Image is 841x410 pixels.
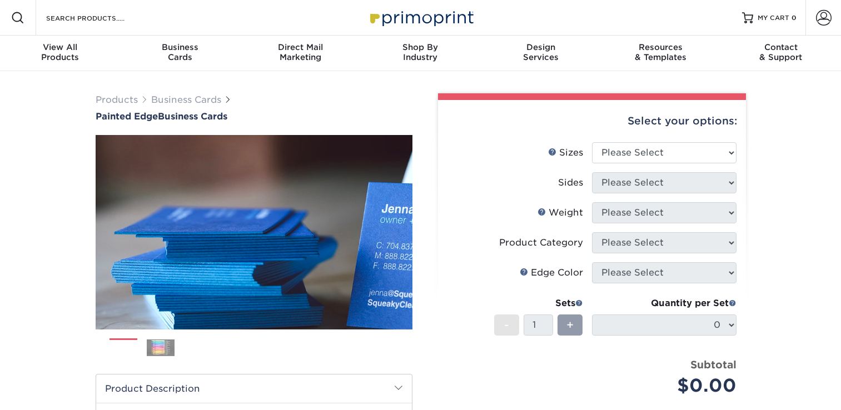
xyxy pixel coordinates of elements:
[296,334,324,362] img: Business Cards 06
[258,334,286,362] img: Business Cards 05
[592,297,737,310] div: Quantity per Set
[120,42,240,52] span: Business
[360,36,480,71] a: Shop ByIndustry
[601,36,721,71] a: Resources& Templates
[721,36,841,71] a: Contact& Support
[110,334,137,362] img: Business Cards 01
[221,334,249,362] img: Business Cards 04
[520,266,583,279] div: Edge Color
[370,334,398,362] img: Business Cards 08
[120,42,240,62] div: Cards
[151,94,221,105] a: Business Cards
[96,111,412,122] h1: Business Cards
[184,334,212,362] img: Business Cards 03
[566,317,574,333] span: +
[96,111,412,122] a: Painted EdgeBusiness Cards
[96,94,138,105] a: Products
[548,146,583,159] div: Sizes
[240,42,360,52] span: Direct Mail
[600,372,737,399] div: $0.00
[365,6,476,29] img: Primoprint
[96,374,412,403] h2: Product Description
[601,42,721,62] div: & Templates
[538,206,583,219] div: Weight
[758,13,789,23] span: MY CART
[481,42,601,52] span: Design
[96,111,158,122] span: Painted Edge
[792,14,797,22] span: 0
[499,236,583,249] div: Product Category
[333,334,361,362] img: Business Cards 07
[690,358,737,371] strong: Subtotal
[96,74,412,391] img: Painted Edge 01
[494,297,583,310] div: Sets
[601,42,721,52] span: Resources
[504,317,509,333] span: -
[721,42,841,52] span: Contact
[447,100,737,142] div: Select your options:
[558,176,583,189] div: Sides
[481,42,601,62] div: Services
[240,42,360,62] div: Marketing
[120,36,240,71] a: BusinessCards
[240,36,360,71] a: Direct MailMarketing
[721,42,841,62] div: & Support
[45,11,153,24] input: SEARCH PRODUCTS.....
[360,42,480,62] div: Industry
[360,42,480,52] span: Shop By
[481,36,601,71] a: DesignServices
[147,339,175,356] img: Business Cards 02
